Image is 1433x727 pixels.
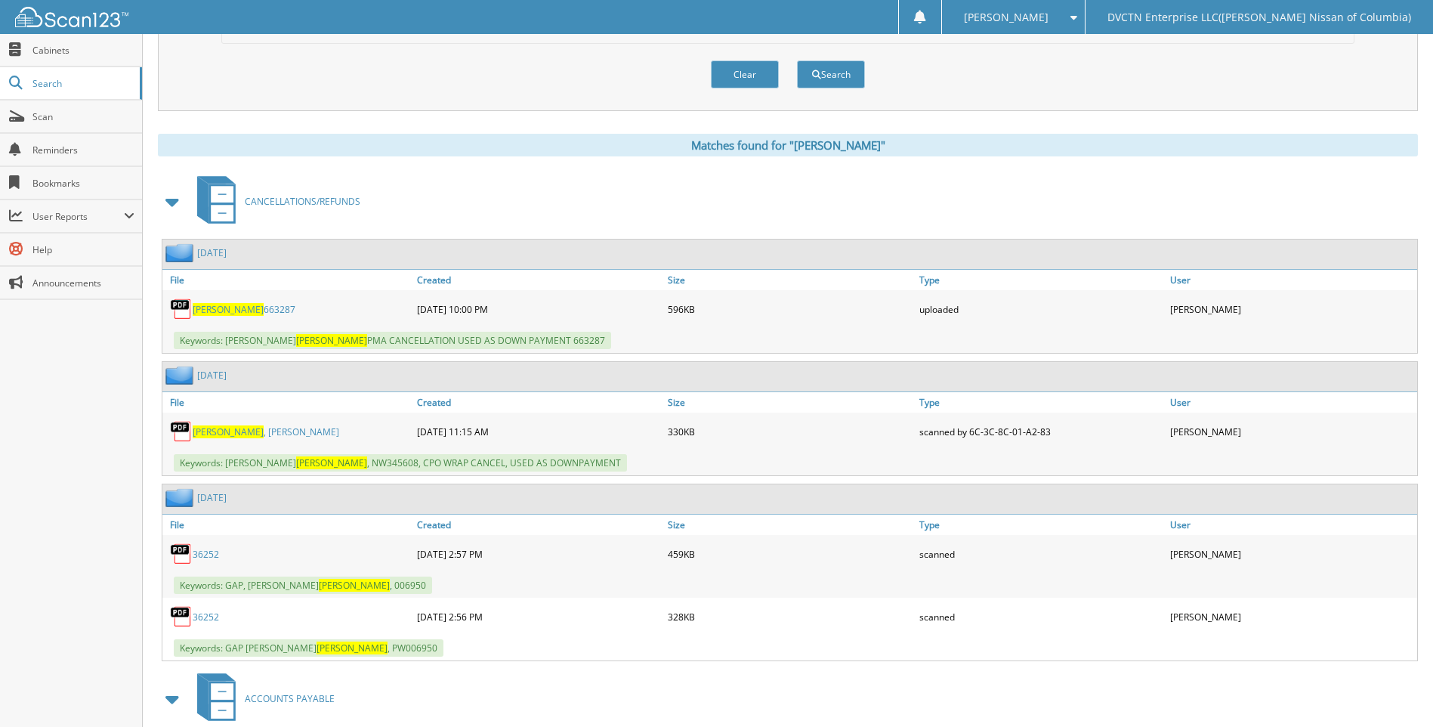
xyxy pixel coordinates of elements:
[193,425,264,438] span: [PERSON_NAME]
[32,243,134,256] span: Help
[1107,13,1411,22] span: DVCTN Enterprise LLC([PERSON_NAME] Nissan of Columbia)
[193,425,339,438] a: [PERSON_NAME], [PERSON_NAME]
[32,110,134,123] span: Scan
[193,303,264,316] span: [PERSON_NAME]
[916,392,1166,413] a: Type
[193,611,219,623] a: 36252
[170,298,193,320] img: PDF.png
[1357,654,1433,727] iframe: Chat Widget
[245,692,335,705] span: ACCOUNTS PAYABLE
[413,294,664,324] div: [DATE] 10:00 PM
[664,294,915,324] div: 596KB
[664,270,915,290] a: Size
[711,60,779,88] button: Clear
[174,577,432,594] span: Keywords: GAP, [PERSON_NAME] , 006950
[413,515,664,535] a: Created
[664,539,915,569] div: 459KB
[413,392,664,413] a: Created
[916,539,1166,569] div: scanned
[664,515,915,535] a: Size
[162,515,413,535] a: File
[165,243,197,262] img: folder2.png
[193,548,219,561] a: 36252
[162,392,413,413] a: File
[1166,270,1417,290] a: User
[296,334,367,347] span: [PERSON_NAME]
[916,602,1166,632] div: scanned
[413,416,664,447] div: [DATE] 11:15 AM
[317,642,388,654] span: [PERSON_NAME]
[15,7,128,27] img: scan123-logo-white.svg
[319,579,390,592] span: [PERSON_NAME]
[1166,539,1417,569] div: [PERSON_NAME]
[413,602,664,632] div: [DATE] 2:56 PM
[916,270,1166,290] a: Type
[174,639,443,657] span: Keywords: GAP [PERSON_NAME] , PW006950
[664,392,915,413] a: Size
[296,456,367,469] span: [PERSON_NAME]
[664,602,915,632] div: 328KB
[174,332,611,349] span: Keywords: [PERSON_NAME] PMA CANCELLATION USED AS DOWN PAYMENT 663287
[916,416,1166,447] div: scanned by 6C-3C-8C-01-A2-83
[32,277,134,289] span: Announcements
[916,515,1166,535] a: Type
[413,539,664,569] div: [DATE] 2:57 PM
[1166,392,1417,413] a: User
[193,303,295,316] a: [PERSON_NAME]663287
[162,270,413,290] a: File
[964,13,1048,22] span: [PERSON_NAME]
[197,369,227,382] a: [DATE]
[32,144,134,156] span: Reminders
[197,491,227,504] a: [DATE]
[32,210,124,223] span: User Reports
[170,605,193,628] img: PDF.png
[158,134,1418,156] div: Matches found for "[PERSON_NAME]"
[197,246,227,259] a: [DATE]
[165,488,197,507] img: folder2.png
[32,44,134,57] span: Cabinets
[174,454,627,472] span: Keywords: [PERSON_NAME] , NW345608, CPO WRAP CANCEL, USED AS DOWNPAYMENT
[1166,416,1417,447] div: [PERSON_NAME]
[32,177,134,190] span: Bookmarks
[170,543,193,565] img: PDF.png
[32,77,132,90] span: Search
[1166,515,1417,535] a: User
[165,366,197,385] img: folder2.png
[1166,294,1417,324] div: [PERSON_NAME]
[188,172,360,231] a: CANCELLATIONS/REFUNDS
[245,195,360,208] span: CANCELLATIONS/REFUNDS
[797,60,865,88] button: Search
[1166,602,1417,632] div: [PERSON_NAME]
[916,294,1166,324] div: uploaded
[664,416,915,447] div: 330KB
[170,420,193,443] img: PDF.png
[413,270,664,290] a: Created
